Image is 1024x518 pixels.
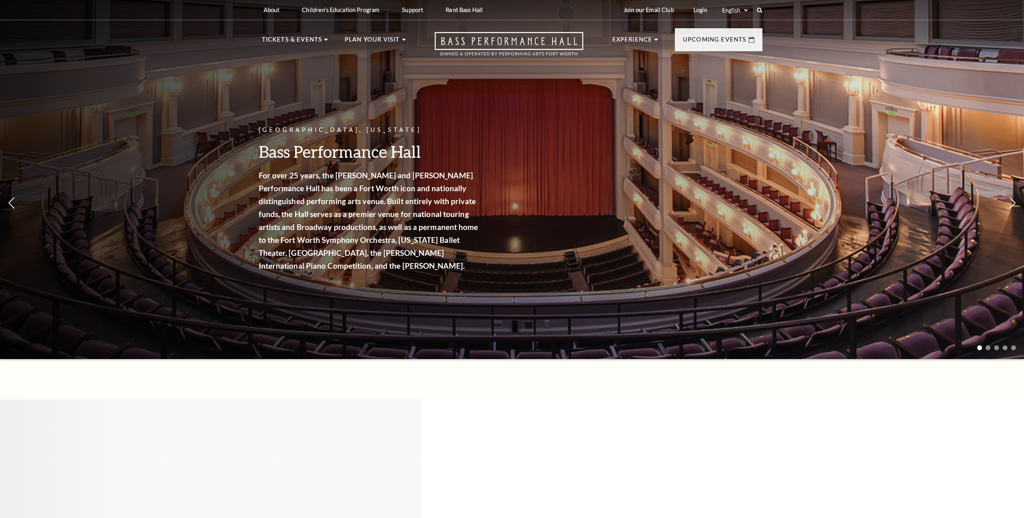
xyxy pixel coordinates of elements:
p: Support [402,6,423,13]
h3: Bass Performance Hall [259,141,481,162]
p: Plan Your Visit [345,35,400,49]
p: Upcoming Events [683,35,747,49]
p: About [264,6,280,13]
p: Experience [612,35,653,49]
p: [GEOGRAPHIC_DATA], [US_STATE] [259,125,481,135]
p: Children's Education Program [302,6,379,13]
p: Rent Bass Hall [446,6,483,13]
p: Tickets & Events [262,35,322,49]
strong: For over 25 years, the [PERSON_NAME] and [PERSON_NAME] Performance Hall has been a Fort Worth ico... [259,171,478,270]
select: Select: [720,6,749,14]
